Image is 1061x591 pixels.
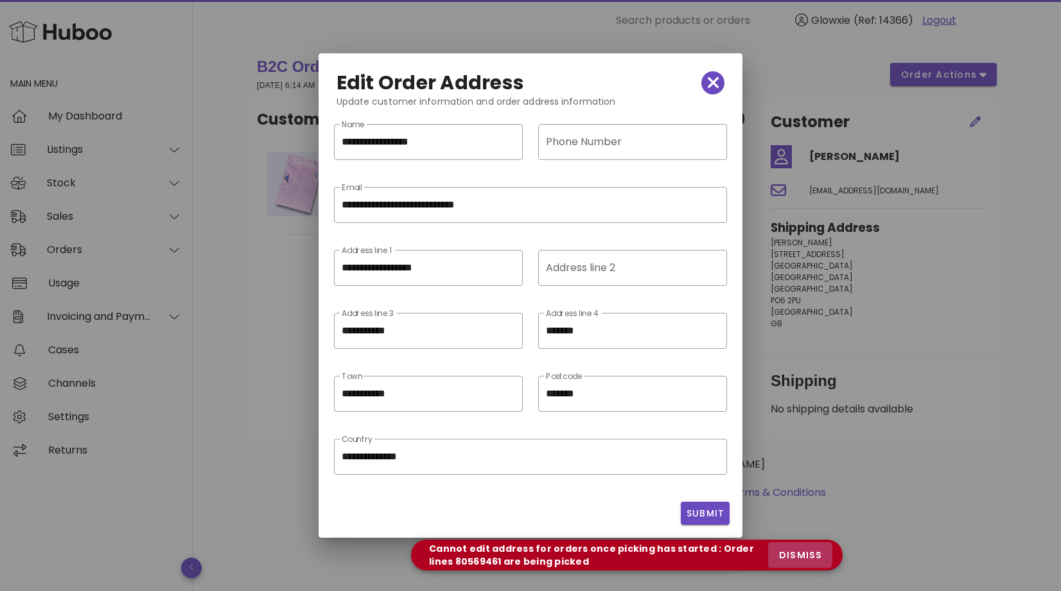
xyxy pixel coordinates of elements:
[342,435,373,445] label: Country
[342,120,364,130] label: Name
[778,549,822,562] span: dismiss
[337,73,525,93] h2: Edit Order Address
[342,372,362,382] label: Town
[768,542,832,568] button: dismiss
[681,502,730,525] button: Submit
[421,542,768,568] div: Cannot edit address for orders once picking has started : Order lines 80569461 are being picked
[342,246,392,256] label: Address line 1
[326,94,735,119] div: Update customer information and order address information
[546,372,582,382] label: Postcode
[686,507,725,520] span: Submit
[342,183,362,193] label: Email
[342,309,394,319] label: Address line 3
[546,309,599,319] label: Address line 4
